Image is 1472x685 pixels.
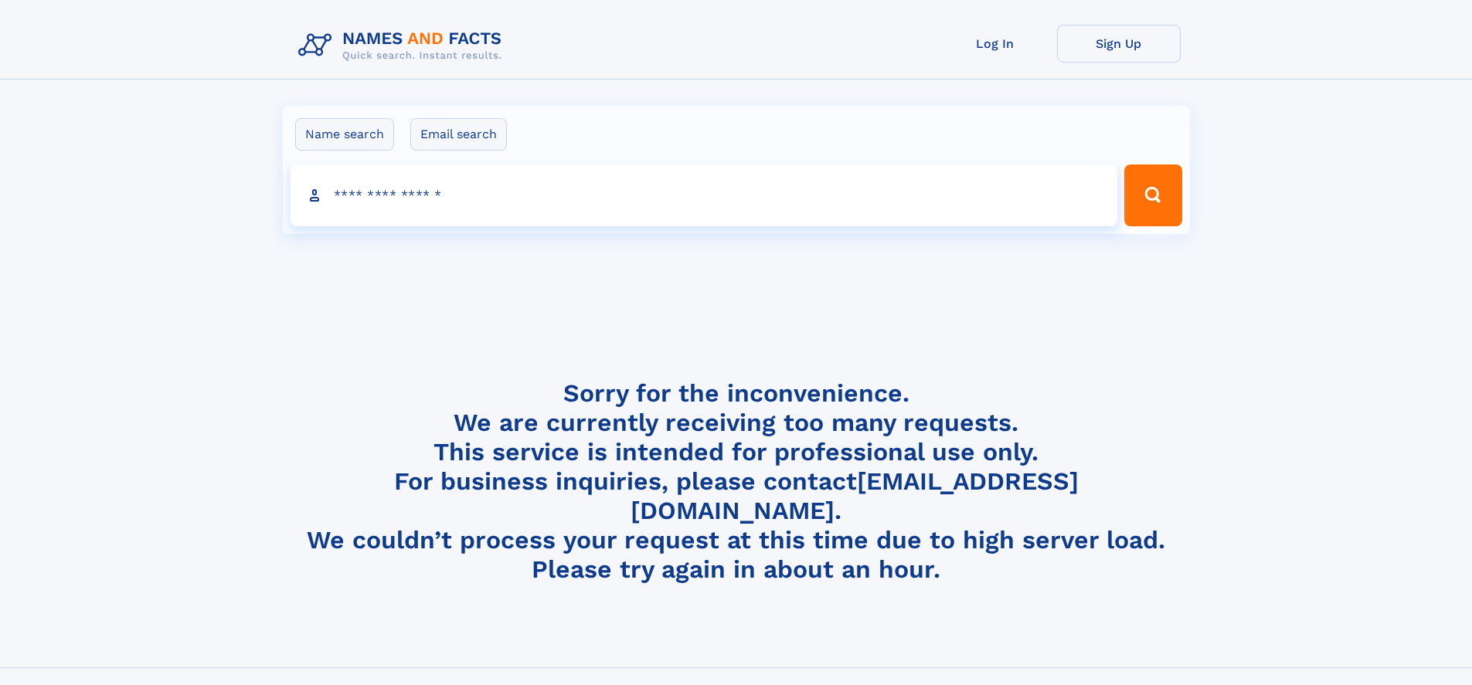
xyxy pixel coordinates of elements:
[1124,164,1181,226] button: Search Button
[291,164,1118,226] input: search input
[933,25,1057,63] a: Log In
[295,118,394,151] label: Name search
[292,25,515,66] img: Logo Names and Facts
[631,466,1079,525] a: [EMAIL_ADDRESS][DOMAIN_NAME]
[292,378,1181,585] h4: Sorry for the inconvenience. We are currently receiving too many requests. This service is intend...
[410,118,507,151] label: Email search
[1057,25,1181,63] a: Sign Up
